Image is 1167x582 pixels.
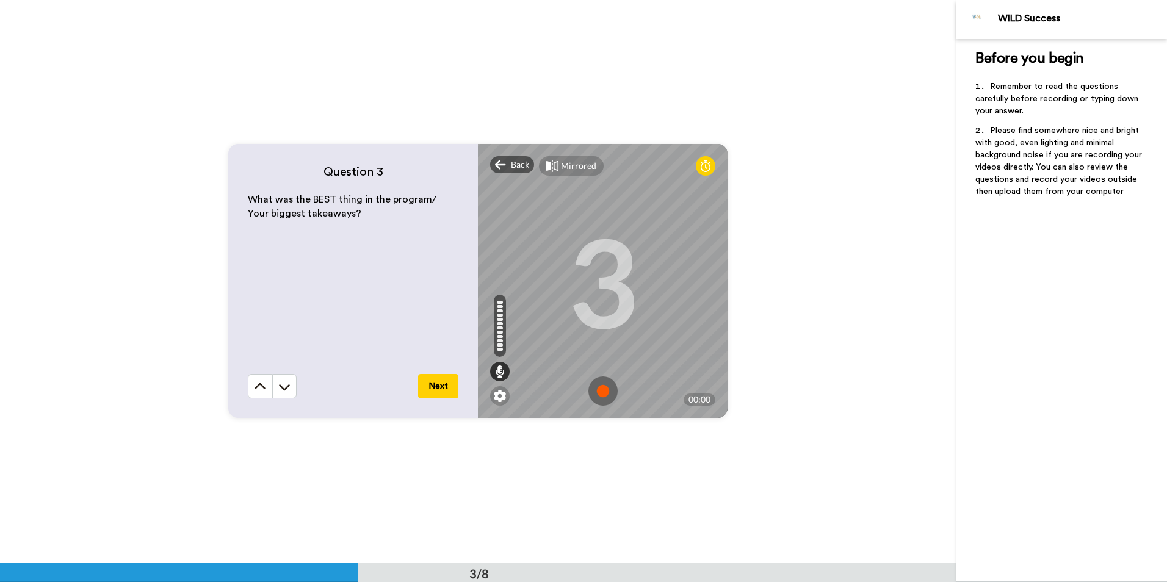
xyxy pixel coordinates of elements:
[561,160,596,172] div: Mirrored
[450,565,508,582] div: 3/8
[248,195,439,218] span: What was the BEST thing in the program/ Your biggest takeaways?
[975,126,1144,196] span: Please find somewhere nice and bright with good, even lighting and minimal background noise if yo...
[975,51,1083,66] span: Before you begin
[975,82,1141,115] span: Remember to read the questions carefully before recording or typing down your answer.
[418,374,458,398] button: Next
[248,163,458,181] h4: Question 3
[963,5,992,34] img: Profile Image
[684,393,715,406] div: 00:00
[998,13,1166,24] div: WILD Success
[511,159,529,171] span: Back
[588,376,618,406] img: ic_record_start.svg
[490,156,534,173] div: Back
[568,235,638,327] div: 3
[494,390,506,402] img: ic_gear.svg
